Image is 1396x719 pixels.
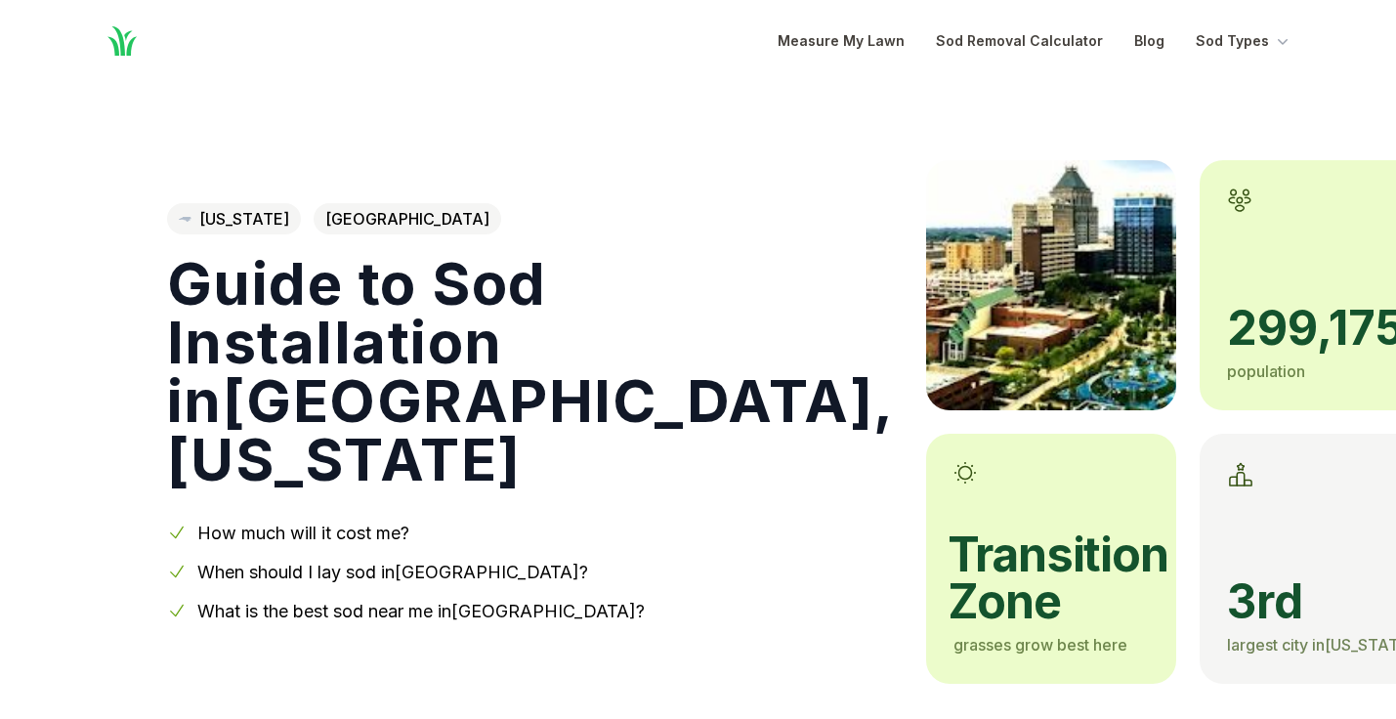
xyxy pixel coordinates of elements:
[778,29,905,53] a: Measure My Lawn
[167,203,301,234] a: [US_STATE]
[1227,361,1305,381] span: population
[936,29,1103,53] a: Sod Removal Calculator
[1196,29,1292,53] button: Sod Types
[197,523,409,543] a: How much will it cost me?
[314,203,501,234] span: [GEOGRAPHIC_DATA]
[1134,29,1164,53] a: Blog
[926,160,1176,410] img: A picture of Greensboro
[948,531,1149,625] span: transition zone
[197,562,588,582] a: When should I lay sod in[GEOGRAPHIC_DATA]?
[179,217,191,222] img: North Carolina state outline
[197,601,645,621] a: What is the best sod near me in[GEOGRAPHIC_DATA]?
[167,254,895,488] h1: Guide to Sod Installation in [GEOGRAPHIC_DATA] , [US_STATE]
[953,635,1127,655] span: grasses grow best here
